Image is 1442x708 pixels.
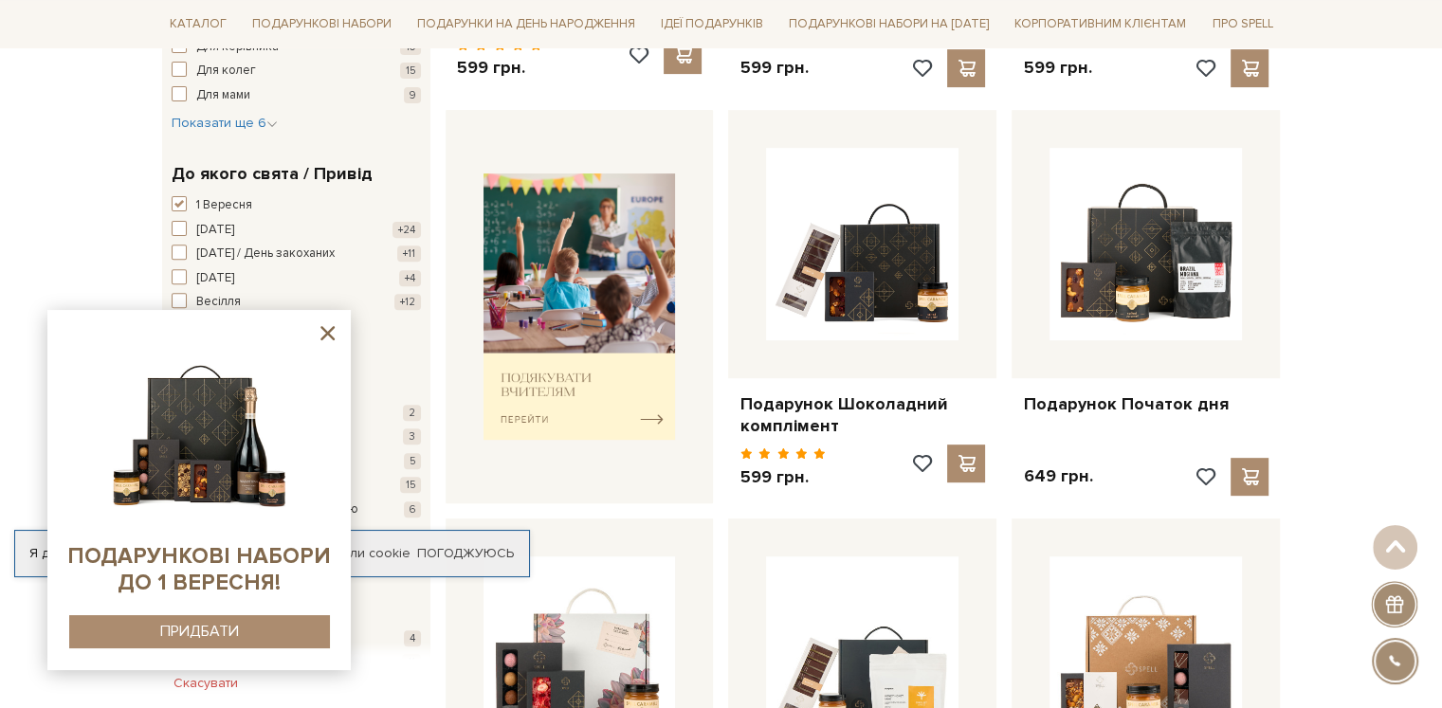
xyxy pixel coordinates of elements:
[400,477,421,493] span: 15
[404,87,421,103] span: 9
[404,501,421,517] span: 6
[1204,9,1280,39] a: Про Spell
[404,453,421,469] span: 5
[172,293,421,312] button: Весілля +12
[739,466,826,488] p: 599 грн.
[324,545,411,561] a: файли cookie
[196,62,256,81] span: Для колег
[739,57,808,79] p: 599 грн.
[172,115,278,131] span: Показати ще 6
[15,545,529,562] div: Я дозволяю [DOMAIN_NAME] використовувати
[403,405,421,421] span: 2
[196,86,250,105] span: Для мами
[397,245,421,262] span: +11
[404,630,421,646] span: 4
[410,9,643,39] a: Подарунки на День народження
[484,173,676,440] img: banner
[1023,393,1269,415] a: Подарунок Початок дня
[172,196,421,215] button: 1 Вересня
[457,57,543,79] p: 599 грн.
[400,63,421,79] span: 15
[172,221,421,240] button: [DATE] +24
[172,161,373,187] span: До якого свята / Привід
[653,9,771,39] a: Ідеї подарунків
[739,393,985,438] a: Подарунок Шоколадний комплімент
[1023,465,1092,487] p: 649 грн.
[394,294,421,310] span: +12
[400,39,421,55] span: 10
[172,245,421,263] button: [DATE] / День закоханих +11
[392,222,421,238] span: +24
[403,428,421,445] span: 3
[196,221,234,240] span: [DATE]
[245,9,399,39] a: Подарункові набори
[402,654,421,670] span: 11
[1023,57,1091,79] p: 599 грн.
[162,9,234,39] a: Каталог
[417,545,514,562] a: Погоджуюсь
[172,269,421,288] button: [DATE] +4
[172,86,421,105] button: Для мами 9
[162,668,249,699] button: Скасувати
[172,62,421,81] button: Для колег 15
[781,8,996,40] a: Подарункові набори на [DATE]
[1007,8,1194,40] a: Корпоративним клієнтам
[196,196,252,215] span: 1 Вересня
[196,269,234,288] span: [DATE]
[196,293,241,312] span: Весілля
[172,114,278,133] button: Показати ще 6
[399,270,421,286] span: +4
[196,245,335,263] span: [DATE] / День закоханих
